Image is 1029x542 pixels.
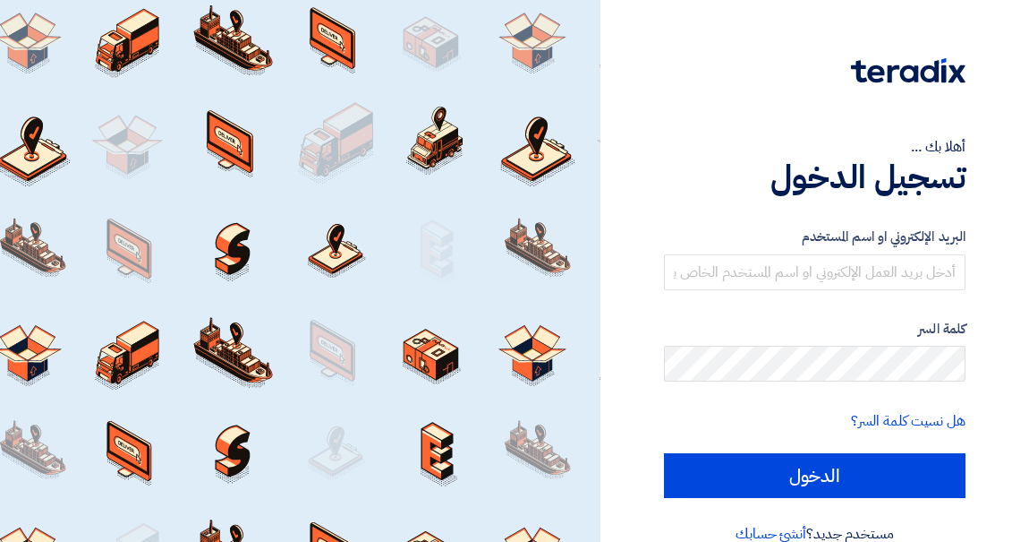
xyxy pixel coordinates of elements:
[664,158,965,197] h1: تسجيل الدخول
[664,319,965,340] label: كلمة السر
[664,227,965,247] label: البريد الإلكتروني او اسم المستخدم
[664,254,965,290] input: أدخل بريد العمل الإلكتروني او اسم المستخدم الخاص بك ...
[664,136,965,158] div: أهلا بك ...
[851,58,965,83] img: Teradix logo
[851,410,965,432] a: هل نسيت كلمة السر؟
[664,453,965,498] input: الدخول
